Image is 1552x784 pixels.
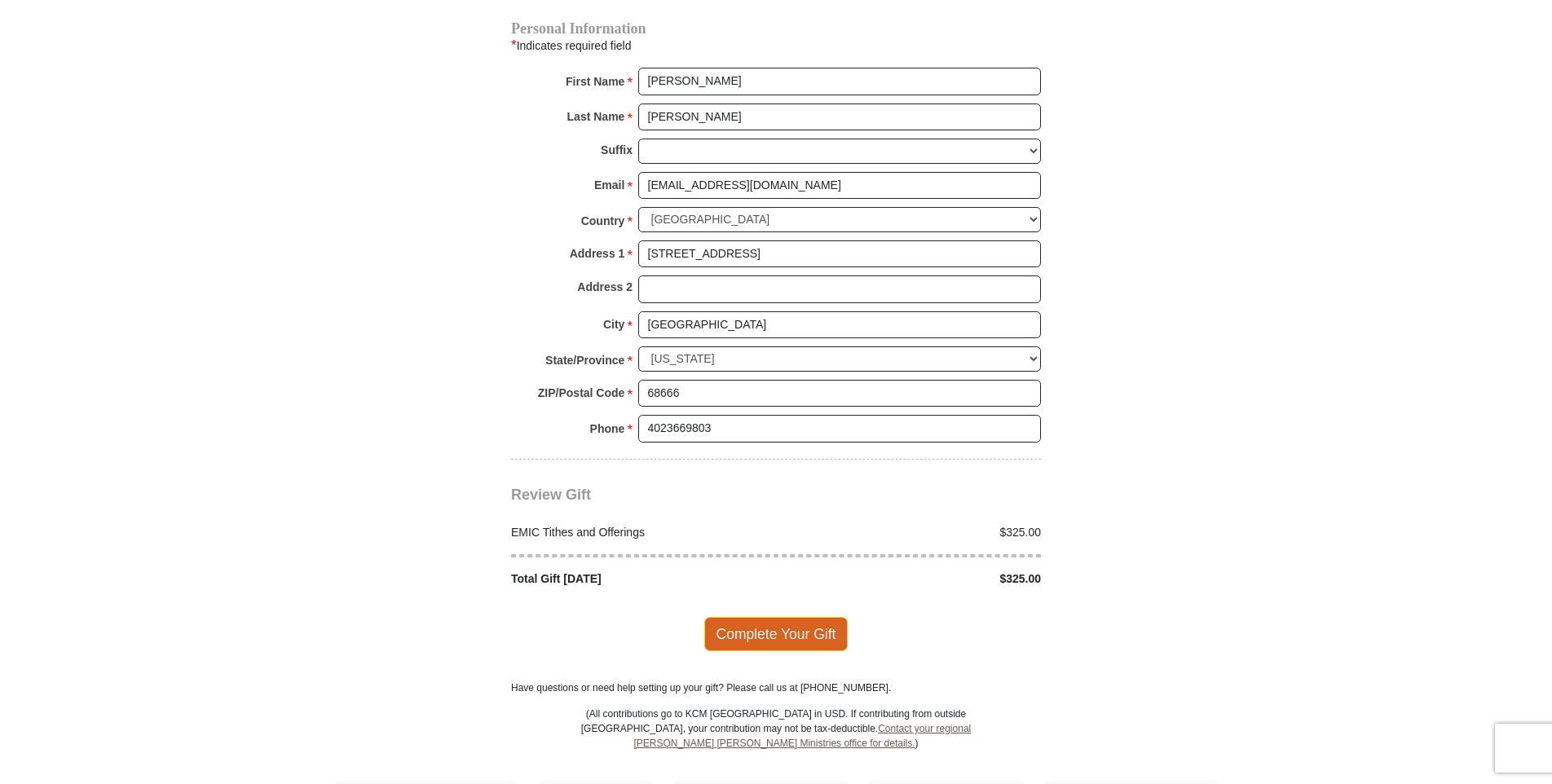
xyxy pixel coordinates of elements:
[633,723,971,749] a: Contact your regional [PERSON_NAME] [PERSON_NAME] Ministries office for details.
[776,570,1050,588] div: $325.00
[704,617,849,651] span: Complete Your Gift
[511,680,1041,695] p: Have questions or need help setting up your gift? Please call us at [PHONE_NUMBER].
[545,349,624,372] strong: State/Province
[594,174,624,196] strong: Email
[580,707,972,780] p: (All contributions go to KCM [GEOGRAPHIC_DATA] in USD. If contributing from outside [GEOGRAPHIC_D...
[503,570,777,588] div: Total Gift [DATE]
[567,105,625,128] strong: Last Name
[503,524,777,541] div: EMIC Tithes and Offerings
[776,524,1050,541] div: $325.00
[511,35,1041,56] div: Indicates required field
[570,242,625,265] strong: Address 1
[577,275,633,298] strong: Address 2
[590,417,625,440] strong: Phone
[538,381,625,404] strong: ZIP/Postal Code
[601,139,633,161] strong: Suffix
[511,487,591,503] span: Review Gift
[566,70,624,93] strong: First Name
[603,313,624,336] strong: City
[511,22,1041,35] h4: Personal Information
[581,209,625,232] strong: Country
